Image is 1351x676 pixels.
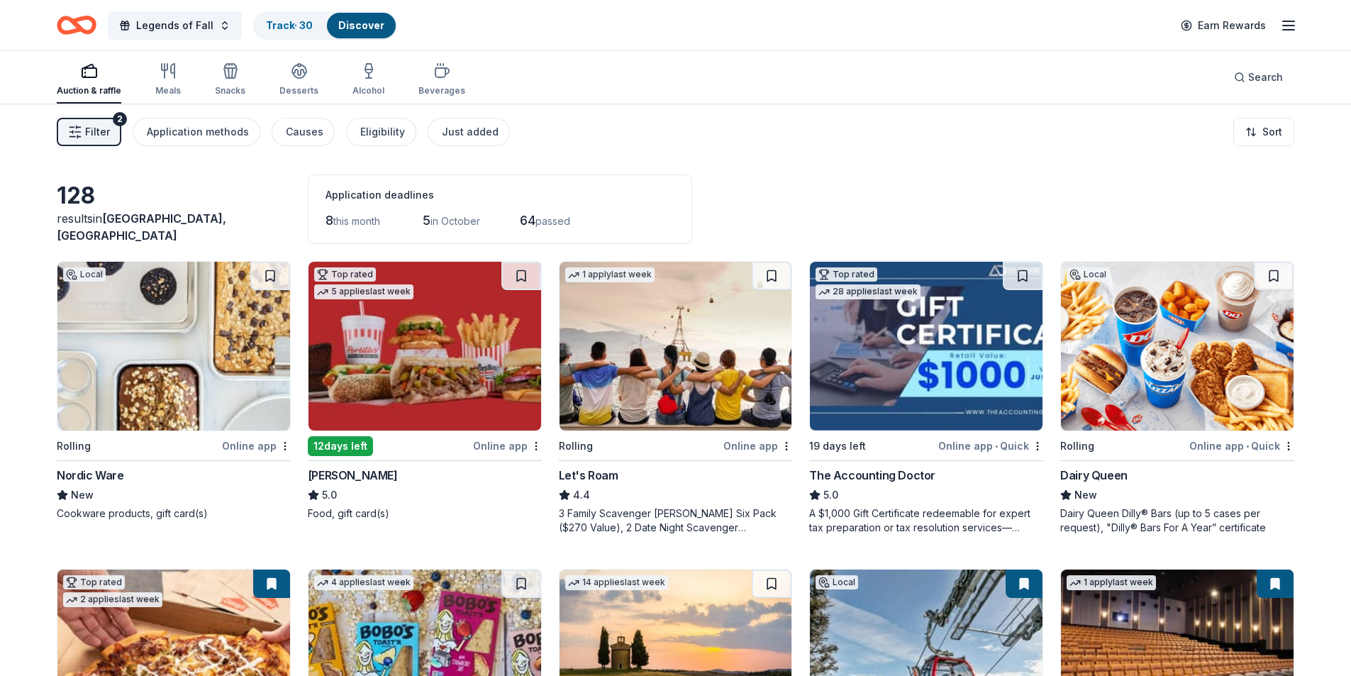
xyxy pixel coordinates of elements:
span: in October [430,215,480,227]
div: Online app [222,437,291,455]
span: New [1074,487,1097,504]
div: 12 days left [308,436,373,456]
div: Online app Quick [1189,437,1294,455]
div: 5 applies last week [314,284,413,299]
div: 19 days left [809,438,866,455]
div: 3 Family Scavenger [PERSON_NAME] Six Pack ($270 Value), 2 Date Night Scavenger [PERSON_NAME] Two ... [559,506,793,535]
span: passed [535,215,570,227]
span: [GEOGRAPHIC_DATA], [GEOGRAPHIC_DATA] [57,211,226,243]
a: Image for The Accounting DoctorTop rated28 applieslast week19 days leftOnline app•QuickThe Accoun... [809,261,1043,535]
button: Meals [155,57,181,104]
button: Just added [428,118,510,146]
button: Alcohol [352,57,384,104]
button: Snacks [215,57,245,104]
div: Auction & raffle [57,85,121,96]
span: 5 [423,213,430,228]
div: Local [63,267,106,282]
a: Image for Nordic WareLocalRollingOnline appNordic WareNewCookware products, gift card(s) [57,261,291,521]
div: Rolling [57,438,91,455]
div: Nordic Ware [57,467,124,484]
div: Beverages [418,85,465,96]
div: The Accounting Doctor [809,467,935,484]
a: Image for Let's Roam1 applylast weekRollingOnline appLet's Roam4.43 Family Scavenger [PERSON_NAME... [559,261,793,535]
div: 128 [57,182,291,210]
div: Dairy Queen [1060,467,1128,484]
a: Home [57,9,96,42]
span: Sort [1262,123,1282,140]
div: Let's Roam [559,467,618,484]
img: Image for Let's Roam [560,262,792,431]
button: Eligibility [346,118,416,146]
button: Track· 30Discover [253,11,397,40]
img: Image for Portillo's [308,262,541,431]
a: Discover [338,19,384,31]
div: Application methods [147,123,249,140]
img: Image for Dairy Queen [1061,262,1294,431]
span: • [995,440,998,452]
div: Online app [473,437,542,455]
span: Search [1248,69,1283,86]
div: A $1,000 Gift Certificate redeemable for expert tax preparation or tax resolution services—recipi... [809,506,1043,535]
div: Causes [286,123,323,140]
div: Eligibility [360,123,405,140]
a: Track· 30 [266,19,313,31]
button: Search [1223,63,1294,92]
div: Online app [723,437,792,455]
div: Online app Quick [938,437,1043,455]
span: Legends of Fall [136,17,213,34]
div: 2 applies last week [63,592,162,607]
div: 4 applies last week [314,575,413,590]
div: Dairy Queen Dilly® Bars (up to 5 cases per request), "Dilly® Bars For A Year” certificate [1060,506,1294,535]
div: Top rated [314,267,376,282]
button: Beverages [418,57,465,104]
img: Image for Nordic Ware [57,262,290,431]
span: 8 [326,213,333,228]
button: Auction & raffle [57,57,121,104]
button: Legends of Fall [108,11,242,40]
span: Filter [85,123,110,140]
div: Snacks [215,85,245,96]
div: Just added [442,123,499,140]
div: Desserts [279,85,318,96]
span: 4.4 [573,487,590,504]
span: 64 [520,213,535,228]
div: 1 apply last week [565,267,655,282]
div: Alcohol [352,85,384,96]
div: Local [1067,267,1109,282]
div: 14 applies last week [565,575,668,590]
div: Meals [155,85,181,96]
div: Rolling [559,438,593,455]
div: 1 apply last week [1067,575,1156,590]
span: New [71,487,94,504]
div: Local [816,575,858,589]
span: 5.0 [823,487,838,504]
a: Image for Portillo'sTop rated5 applieslast week12days leftOnline app[PERSON_NAME]5.0Food, gift ca... [308,261,542,521]
button: Sort [1233,118,1294,146]
div: 28 applies last week [816,284,921,299]
a: Image for Dairy QueenLocalRollingOnline app•QuickDairy QueenNewDairy Queen Dilly® Bars (up to 5 c... [1060,261,1294,535]
div: Top rated [816,267,877,282]
div: Application deadlines [326,187,674,204]
div: 2 [113,112,127,126]
div: Top rated [63,575,125,589]
a: Earn Rewards [1172,13,1274,38]
div: Food, gift card(s) [308,506,542,521]
button: Desserts [279,57,318,104]
span: this month [333,215,380,227]
button: Filter2 [57,118,121,146]
div: results [57,210,291,244]
span: in [57,211,226,243]
img: Image for The Accounting Doctor [810,262,1043,431]
button: Application methods [133,118,260,146]
div: Cookware products, gift card(s) [57,506,291,521]
button: Causes [272,118,335,146]
span: 5.0 [322,487,337,504]
div: [PERSON_NAME] [308,467,398,484]
span: • [1246,440,1249,452]
div: Rolling [1060,438,1094,455]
